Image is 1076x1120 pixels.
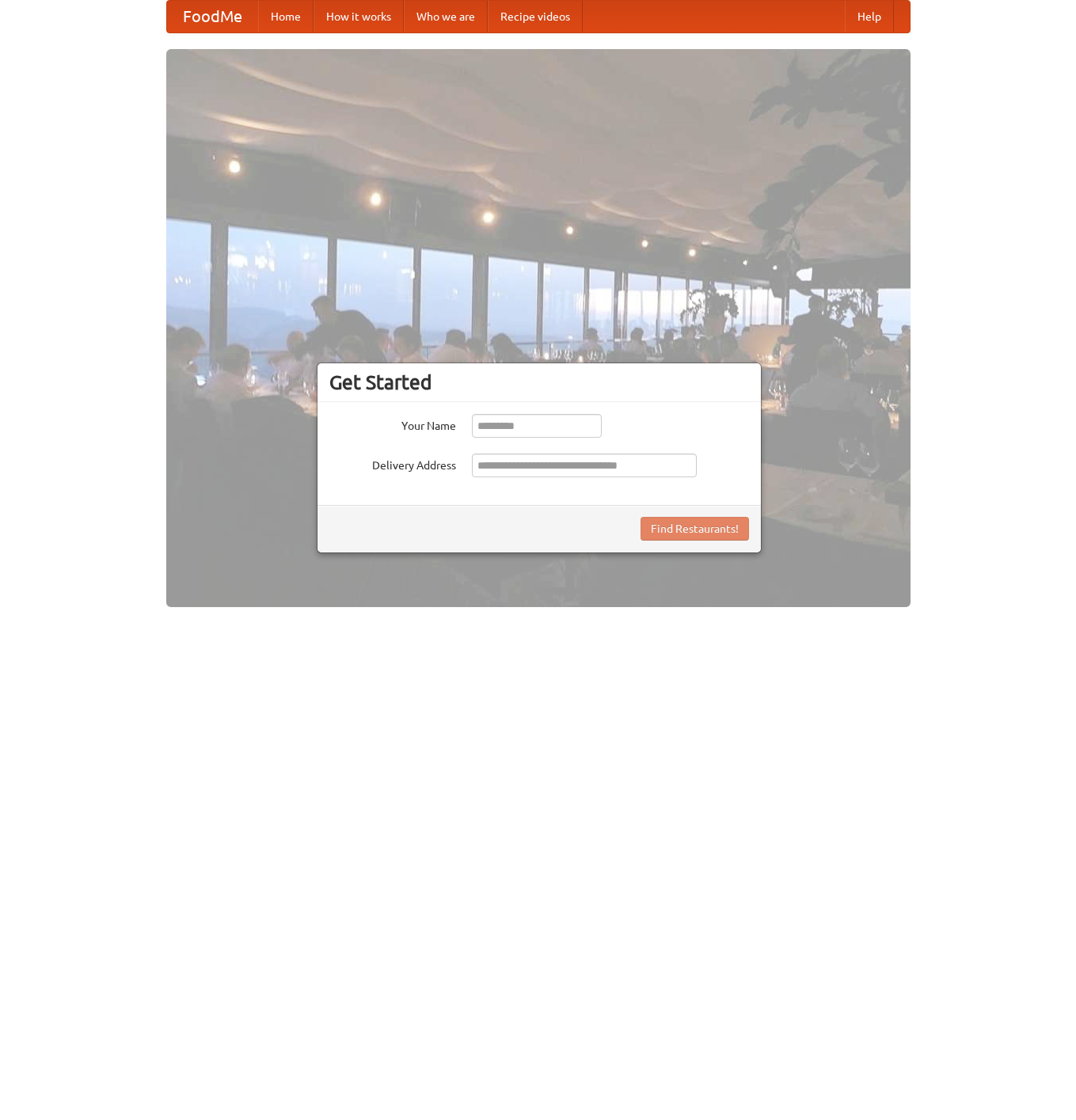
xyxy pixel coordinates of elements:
[329,454,456,473] label: Delivery Address
[641,517,749,541] button: Find Restaurants!
[329,370,749,394] h3: Get Started
[845,1,894,32] a: Help
[488,1,583,32] a: Recipe videos
[404,1,488,32] a: Who we are
[258,1,314,32] a: Home
[314,1,404,32] a: How it works
[329,414,456,434] label: Your Name
[167,1,258,32] a: FoodMe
